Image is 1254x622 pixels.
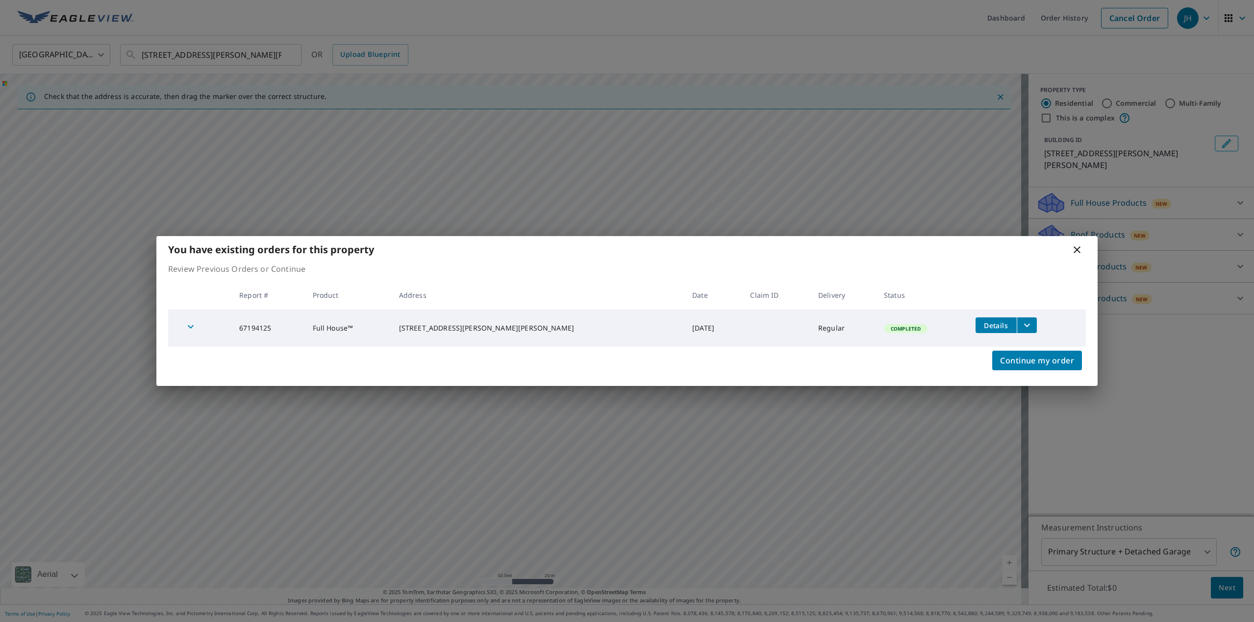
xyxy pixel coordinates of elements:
[305,310,391,347] td: Full House™
[976,317,1017,333] button: detailsBtn-67194125
[810,281,876,310] th: Delivery
[231,310,304,347] td: 67194125
[168,263,1086,275] p: Review Previous Orders or Continue
[885,325,927,332] span: Completed
[305,281,391,310] th: Product
[168,243,374,256] b: You have existing orders for this property
[742,281,810,310] th: Claim ID
[399,323,677,333] div: [STREET_ADDRESS][PERSON_NAME][PERSON_NAME]
[1017,317,1037,333] button: filesDropdownBtn-67194125
[981,321,1011,330] span: Details
[231,281,304,310] th: Report #
[684,310,742,347] td: [DATE]
[876,281,968,310] th: Status
[391,281,684,310] th: Address
[684,281,742,310] th: Date
[1000,354,1074,367] span: Continue my order
[992,351,1082,370] button: Continue my order
[810,310,876,347] td: Regular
